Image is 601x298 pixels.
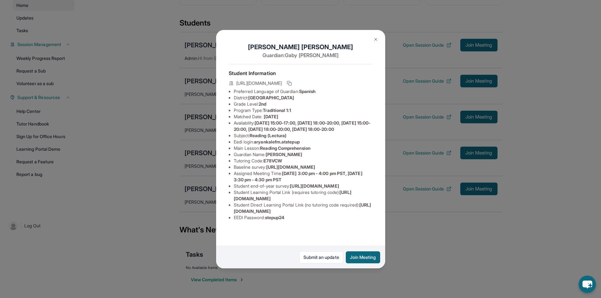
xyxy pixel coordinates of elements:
a: Submit an update [299,251,343,263]
span: [URL][DOMAIN_NAME] [236,80,282,86]
span: aryankalefm.atstepup [254,139,299,144]
button: Copy link [286,79,293,87]
li: Guardian Name : [234,151,373,158]
button: Join Meeting [346,251,380,263]
li: Eedi login : [234,139,373,145]
li: Availability: [234,120,373,132]
li: District: [234,95,373,101]
li: Subject : [234,132,373,139]
h4: Student Information [229,69,373,77]
li: Program Type: [234,107,373,114]
span: Reading (Lectura) [250,133,286,138]
span: [URL][DOMAIN_NAME] [266,164,315,170]
span: Reading Comprehension [260,145,310,151]
span: [GEOGRAPHIC_DATA] [248,95,294,100]
h1: [PERSON_NAME] [PERSON_NAME] [229,43,373,51]
li: EEDI Password : [234,214,373,221]
span: Spanish [299,89,316,94]
img: Close Icon [373,37,378,42]
li: Assigned Meeting Time : [234,170,373,183]
span: [URL][DOMAIN_NAME] [290,183,339,189]
li: Matched Date: [234,114,373,120]
button: chat-button [579,276,596,293]
li: Preferred Language of Guardian: [234,88,373,95]
li: Grade Level: [234,101,373,107]
li: Tutoring Code : [234,158,373,164]
li: Baseline survey : [234,164,373,170]
li: Student Direct Learning Portal Link (no tutoring code required) : [234,202,373,214]
span: Traditional 1:1 [263,108,291,113]
span: stepup24 [265,215,285,220]
span: E78VCW [263,158,282,163]
span: [PERSON_NAME] [266,152,303,157]
span: [DATE] 15:00-17:00, [DATE] 18:00-20:00, [DATE] 15:00-20:00, [DATE] 18:00-20:00, [DATE] 18:00-20:00 [234,120,371,132]
li: Student Learning Portal Link (requires tutoring code) : [234,189,373,202]
span: [DATE] [264,114,278,119]
li: Student end-of-year survey : [234,183,373,189]
li: Main Lesson : [234,145,373,151]
p: Guardian: Gaby [PERSON_NAME] [229,51,373,59]
span: [DATE] 3:00 pm - 4:00 pm PST, [DATE] 3:30 pm - 4:30 pm PST [234,171,362,182]
span: 2nd [259,101,266,107]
